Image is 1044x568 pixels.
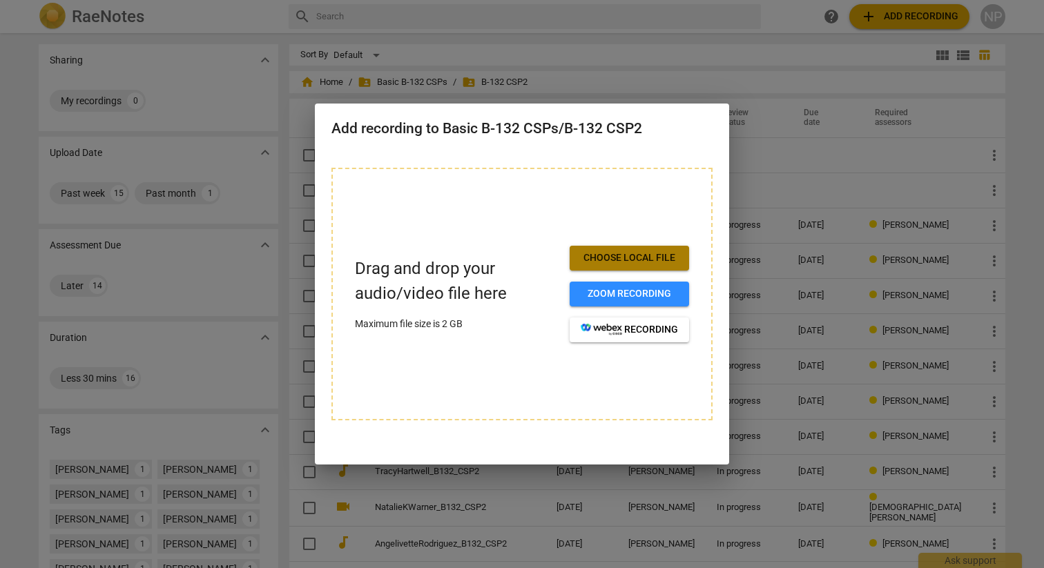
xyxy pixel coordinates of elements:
[581,287,678,301] span: Zoom recording
[331,120,713,137] h2: Add recording to Basic B-132 CSPs/B-132 CSP2
[355,257,559,305] p: Drag and drop your audio/video file here
[570,282,689,306] button: Zoom recording
[570,317,689,342] button: recording
[581,323,678,337] span: recording
[581,251,678,265] span: Choose local file
[570,246,689,271] button: Choose local file
[355,317,559,331] p: Maximum file size is 2 GB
